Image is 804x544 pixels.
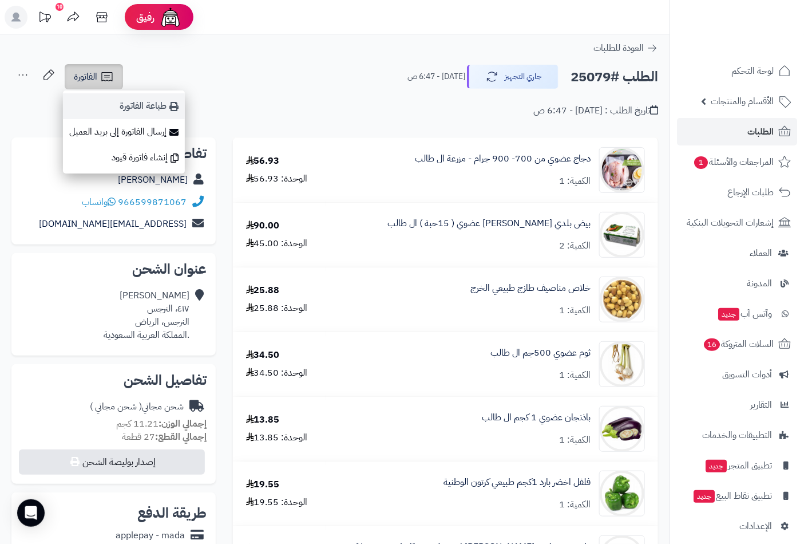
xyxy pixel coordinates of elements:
a: الإعدادات [677,513,797,540]
h2: الطلب #25079 [571,65,658,89]
div: الكمية: 1 [559,369,591,382]
span: الأقسام والمنتجات [711,93,774,109]
small: 27 قطعة [122,430,207,444]
a: التقارير [677,391,797,419]
a: [PERSON_NAME] [118,173,188,187]
a: طلبات الإرجاع [677,179,797,206]
span: تطبيق المتجر [704,458,772,474]
div: 90.00 [246,219,280,232]
a: تطبيق المتجرجديد [677,452,797,479]
img: 1691231048-ced388c4-1666-4759-8a77-0e30075c158a-90x90.jpg [600,277,644,322]
img: ai-face.png [159,6,182,29]
div: الكمية: 1 [559,304,591,317]
span: التطبيقات والخدمات [702,427,772,443]
span: ( شحن مجاني ) [90,400,142,413]
span: طلبات الإرجاع [727,184,774,200]
div: applepay - mada [116,529,185,542]
a: العودة للطلبات [593,41,658,55]
span: تطبيق نقاط البيع [692,488,772,504]
div: الكمية: 1 [559,433,591,447]
a: وآتس آبجديد [677,300,797,328]
img: 1693339624-EJS8LvmJ3X3XWcV0T6XP5XrTX1eZk2TcemW1OZHO-90x90.jpg [600,406,644,452]
span: الفاتورة [74,70,97,84]
span: جديد [694,490,715,503]
a: دجاج عضوي من 700- 900 جرام - مزرعة ال طالب [415,152,591,165]
div: الوحدة: 25.88 [246,302,308,315]
span: لوحة التحكم [731,63,774,79]
div: 13.85 [246,413,280,427]
span: وآتس آب [717,306,772,322]
a: الطلبات [677,118,797,145]
div: الكمية: 2 [559,239,591,253]
a: خلاص مناصيف طازج طبيعي الخرج [470,282,591,295]
img: 1693337245-HxThB7e9oFgPXVMRkOpK1Of8OaxAiMZSwXyMiPpC-90x90.jpg [600,341,644,387]
div: الكمية: 1 [559,175,591,188]
a: تطبيق نقاط البيعجديد [677,482,797,510]
span: العملاء [750,245,772,261]
small: 11.21 كجم [116,417,207,431]
div: الوحدة: 34.50 [246,366,308,380]
a: المدونة [677,270,797,297]
a: العملاء [677,239,797,267]
button: جاري التجهيز [467,65,559,89]
div: الوحدة: 56.93 [246,172,308,186]
a: التطبيقات والخدمات [677,421,797,449]
a: باذنجان عضوي 1 كجم ال طالب [482,411,591,424]
div: الكمية: 1 [559,498,591,511]
a: بيض بلدي [PERSON_NAME] عضوي ( 15حبة ) ال طالب [387,217,591,230]
h2: تفاصيل الشحن [21,373,207,387]
a: المراجعات والأسئلة1 [677,148,797,176]
a: لوحة التحكم [677,57,797,85]
a: 966599871067 [118,195,187,209]
a: طباعة الفاتورة [63,93,185,119]
span: العودة للطلبات [593,41,644,55]
div: شحن مجاني [90,400,184,413]
span: الطلبات [747,124,774,140]
div: 10 [56,3,64,11]
div: الوحدة: 13.85 [246,431,308,444]
a: فلفل اخضر بارد 1كجم طبيعي كرتون الوطنية [443,476,591,489]
h2: طريقة الدفع [137,506,207,520]
img: 1696868121-2333333-90x90.jpg [600,471,644,517]
a: إرسال الفاتورة إلى بريد العميل [63,119,185,145]
span: المدونة [747,275,772,291]
div: 25.88 [246,284,280,297]
div: Open Intercom Messenger [17,499,45,527]
span: التقارير [750,397,772,413]
span: جديد [718,308,739,321]
h2: تفاصيل العميل [21,147,207,160]
span: 16 [704,338,720,351]
span: رفيق [136,10,155,24]
div: الوحدة: 19.55 [246,496,308,509]
a: أدوات التسويق [677,361,797,388]
span: السلات المتروكة [703,336,774,352]
div: الوحدة: 45.00 [246,237,308,250]
img: 1681470814-XCd6jZ3siCPmeWq7vOepLtpg82NjcjacatttlgHz-90x90.jpg [600,212,644,258]
div: 34.50 [246,349,280,362]
strong: إجمالي القطع: [155,430,207,444]
a: إشعارات التحويلات البنكية [677,209,797,236]
span: إشعارات التحويلات البنكية [687,215,774,231]
span: الإعدادات [739,518,772,534]
span: جديد [706,460,727,472]
span: 1 [694,156,708,169]
a: واتساب [82,195,116,209]
div: 56.93 [246,155,280,168]
a: ثوم عضوي 500جم ال طالب [490,346,591,360]
img: logo-2.png [726,28,793,52]
a: الفاتورة [65,64,123,89]
a: إنشاء فاتورة قيود [63,145,185,171]
a: تحديثات المنصة [30,6,59,31]
h2: عنوان الشحن [21,262,207,276]
div: [PERSON_NAME] ٤١٧، النرجس النرجس، الرياض .المملكة العربية السعودية [104,289,189,341]
a: السلات المتروكة16 [677,330,797,358]
span: أدوات التسويق [722,366,772,383]
strong: إجمالي الوزن: [159,417,207,431]
a: [EMAIL_ADDRESS][DOMAIN_NAME] [39,217,187,231]
div: 19.55 [246,478,280,491]
small: [DATE] - 6:47 ص [407,71,465,82]
button: إصدار بوليصة الشحن [19,450,205,475]
span: المراجعات والأسئلة [693,154,774,170]
div: تاريخ الطلب : [DATE] - 6:47 ص [533,104,658,117]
